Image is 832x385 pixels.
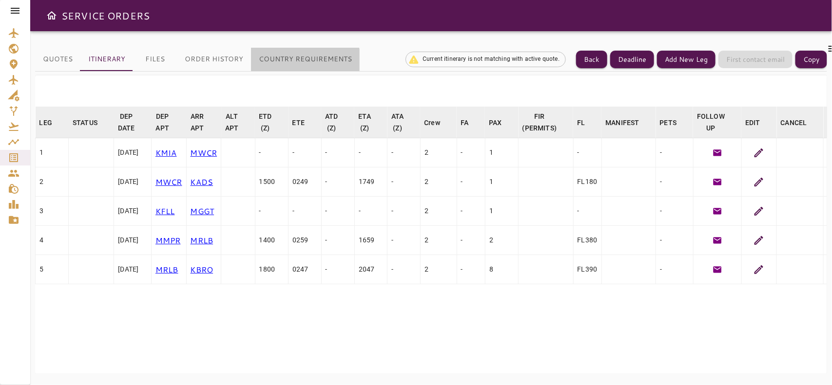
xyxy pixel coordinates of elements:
[326,177,350,186] div: -
[177,48,251,71] button: Order History
[118,177,147,186] div: [DATE]
[359,264,383,274] div: Nov 08, 2025 - 08:47 PM
[577,117,585,128] div: FL
[745,117,760,128] div: EDIT
[578,206,598,216] div: -
[522,110,557,134] div: FIR (PERMITS)
[425,235,453,245] div: 2
[745,117,773,128] span: EDIT
[191,264,217,275] p: KBRO
[660,235,689,245] div: -
[489,117,514,128] span: PAX
[118,206,147,216] div: [DATE]
[292,117,305,128] div: ETE
[710,233,725,248] button: Generate Follow Up Email Template
[781,117,807,128] div: CANCEL
[259,235,284,245] div: Nov 06, 2025 - 02:00 PM
[259,264,284,274] div: Nov 08, 2025 - 06:00 PM
[391,177,416,186] div: -
[251,48,360,71] button: Country Requirements
[36,167,69,197] td: 2
[391,206,416,216] div: -
[359,235,383,245] div: Nov 06, 2025 - 04:59 PM
[576,51,607,69] button: Back
[292,177,317,186] div: 0249
[660,117,690,128] span: PETS
[461,206,481,216] div: -
[660,117,677,128] div: PETS
[35,48,360,71] div: basic tabs example
[660,264,689,274] div: -
[36,226,69,255] td: 4
[522,110,569,134] span: FIR (PERMITS)
[73,117,110,128] span: STATUS
[191,176,217,188] p: KADS
[225,110,238,134] div: ALT APT
[35,48,80,71] button: Quotes
[461,264,481,274] div: -
[710,262,725,277] button: Generate Follow Up Email Template
[155,147,182,159] p: KMIA
[710,175,725,189] button: Generate Follow Up Email Template
[710,204,725,219] button: Generate Follow Up Email Template
[660,206,689,216] div: -
[781,117,820,128] span: CANCEL
[133,48,177,71] button: Files
[259,177,284,186] div: Oct 22, 2025 - 03:00 PM
[461,117,481,128] span: FA
[425,264,453,274] div: 2
[326,264,350,274] div: -
[155,176,182,188] p: MWCR
[118,235,147,245] div: [DATE]
[155,205,182,217] p: KFLL
[118,147,147,157] div: [DATE]
[425,206,453,216] div: 2
[425,147,453,157] div: 2
[489,206,514,216] div: 1
[326,206,350,216] div: -
[605,117,652,128] span: MANIFEST
[359,177,383,186] div: Oct 22, 2025 - 05:49 PM
[358,110,383,134] span: ETA (Z)
[155,110,182,134] span: DEP APT
[489,177,514,186] div: 1
[155,264,182,275] p: MRLB
[605,117,639,128] div: MANIFEST
[391,147,416,157] div: -
[259,110,284,134] span: ETD (Z)
[36,255,69,284] td: 5
[292,206,317,216] div: -
[191,205,217,217] p: MGGT
[710,146,725,160] button: Generate Follow Up Email Template
[39,117,65,128] span: LEG
[190,110,205,134] div: ARR APT
[391,235,416,245] div: -
[292,264,317,274] div: 0247
[461,117,468,128] div: FA
[259,206,284,216] div: -
[578,147,598,157] div: -
[461,177,481,186] div: -
[660,177,689,186] div: -
[489,264,514,274] div: 8
[657,51,716,69] button: Add New Leg
[325,110,338,134] div: ATD (Z)
[42,6,61,25] button: Open drawer
[118,110,135,134] div: DEP DATE
[578,235,598,245] div: FL380
[190,110,217,134] span: ARR APT
[391,110,416,134] span: ATA (Z)
[391,264,416,274] div: -
[391,110,404,134] div: ATA (Z)
[461,147,481,157] div: -
[697,110,725,134] div: FOLLOW UP
[191,147,217,159] p: MWCR
[417,55,565,63] span: Current itinerary is not matching with active quote.
[36,138,69,167] td: 1
[292,117,317,128] span: ETE
[326,235,350,245] div: -
[325,110,350,134] span: ATD (Z)
[577,117,598,128] span: FL
[292,235,317,245] div: 0259
[795,51,827,69] button: Copy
